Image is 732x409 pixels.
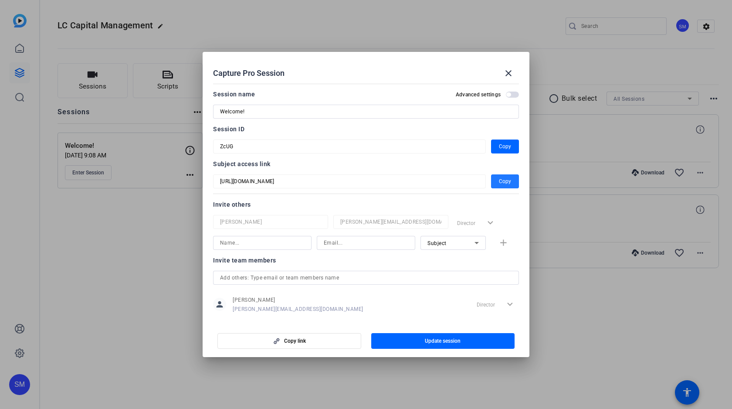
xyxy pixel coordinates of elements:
[213,63,519,84] div: Capture Pro Session
[213,159,519,169] div: Subject access link
[371,333,515,349] button: Update session
[491,140,519,153] button: Copy
[427,240,447,246] span: Subject
[425,337,461,344] span: Update session
[220,176,479,187] input: Session OTP
[220,273,512,283] input: Add others: Type email or team members name
[220,106,512,117] input: Enter Session Name
[503,68,514,78] mat-icon: close
[213,89,255,99] div: Session name
[233,306,363,313] span: [PERSON_NAME][EMAIL_ADDRESS][DOMAIN_NAME]
[324,238,408,248] input: Email...
[340,217,441,227] input: Email...
[499,176,511,187] span: Copy
[217,333,361,349] button: Copy link
[220,141,479,152] input: Session OTP
[491,174,519,188] button: Copy
[233,297,363,303] span: [PERSON_NAME]
[213,124,519,134] div: Session ID
[220,238,305,248] input: Name...
[213,255,519,266] div: Invite team members
[456,91,501,98] h2: Advanced settings
[499,141,511,152] span: Copy
[220,217,321,227] input: Name...
[284,337,306,344] span: Copy link
[213,298,226,311] mat-icon: person
[213,199,519,210] div: Invite others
